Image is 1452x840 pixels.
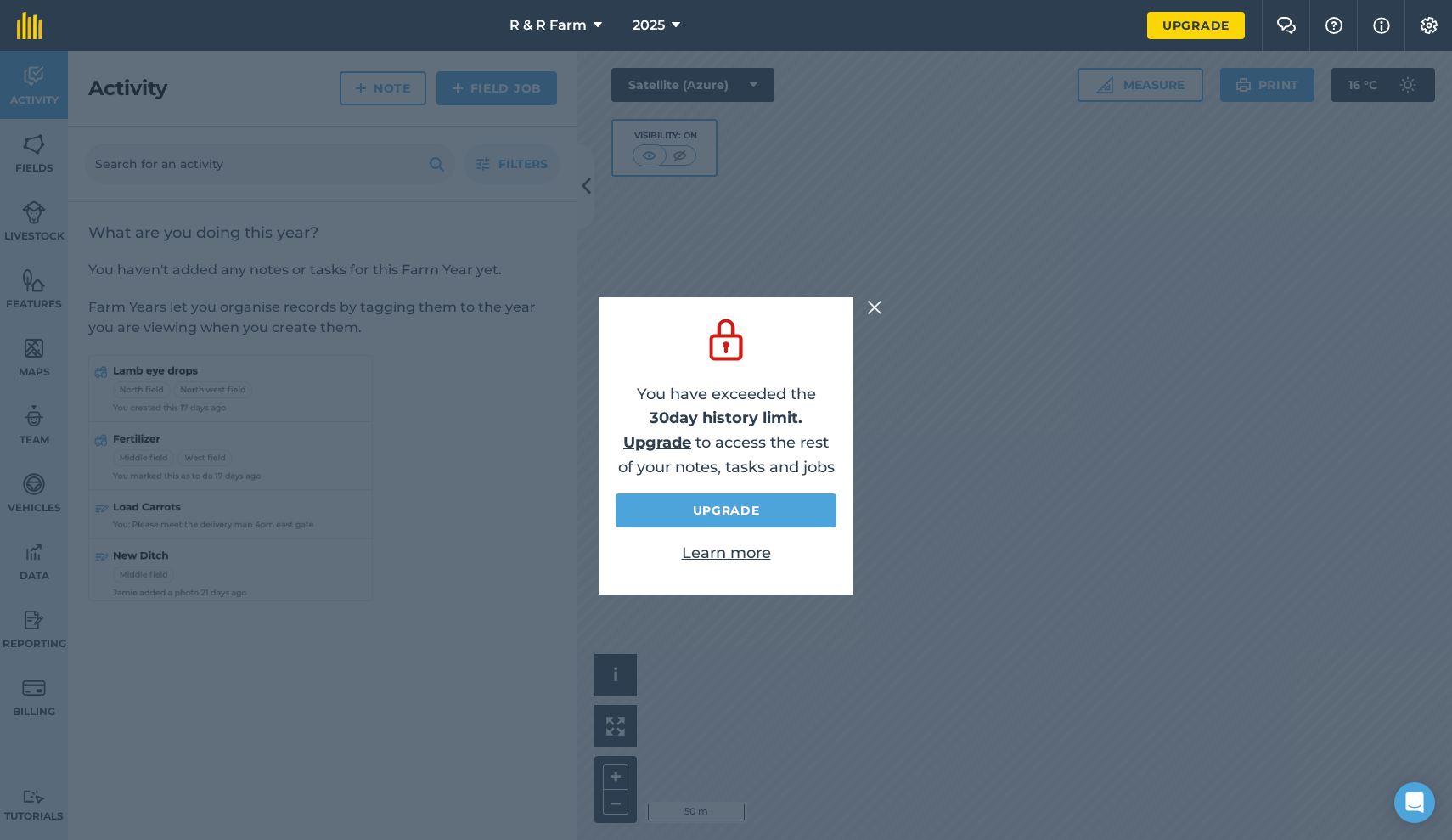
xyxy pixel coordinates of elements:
img: svg+xml;base64,PHN2ZyB4bWxucz0iaHR0cDovL3d3dy53My5vcmcvMjAwMC9zdmciIHdpZHRoPSIyMiIgaGVpZ2h0PSIzMC... [867,297,882,318]
img: svg+xml;base64,PD94bWwgdmVyc2lvbj0iMS4wIiBlbmNvZGluZz0idXRmLTgiPz4KPCEtLSBHZW5lcmF0b3I6IEFkb2JlIE... [702,314,750,365]
img: A question mark icon [1324,17,1344,34]
span: 2025 [633,15,665,36]
img: Two speech bubbles overlapping with the left bubble in the forefront [1276,17,1297,34]
span: R & R Farm [509,15,587,36]
img: fieldmargin Logo [17,12,42,39]
p: to access the rest of your notes, tasks and jobs [616,431,836,480]
a: Upgrade [616,493,836,527]
p: You have exceeded the [616,382,836,431]
strong: 30 day history limit. [650,409,802,427]
div: Open Intercom Messenger [1394,782,1435,823]
img: A cog icon [1419,17,1439,34]
a: Learn more [682,544,771,562]
a: Upgrade [1147,12,1245,39]
img: svg+xml;base64,PHN2ZyB4bWxucz0iaHR0cDovL3d3dy53My5vcmcvMjAwMC9zdmciIHdpZHRoPSIxNyIgaGVpZ2h0PSIxNy... [1373,15,1390,36]
a: Upgrade [623,433,691,452]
